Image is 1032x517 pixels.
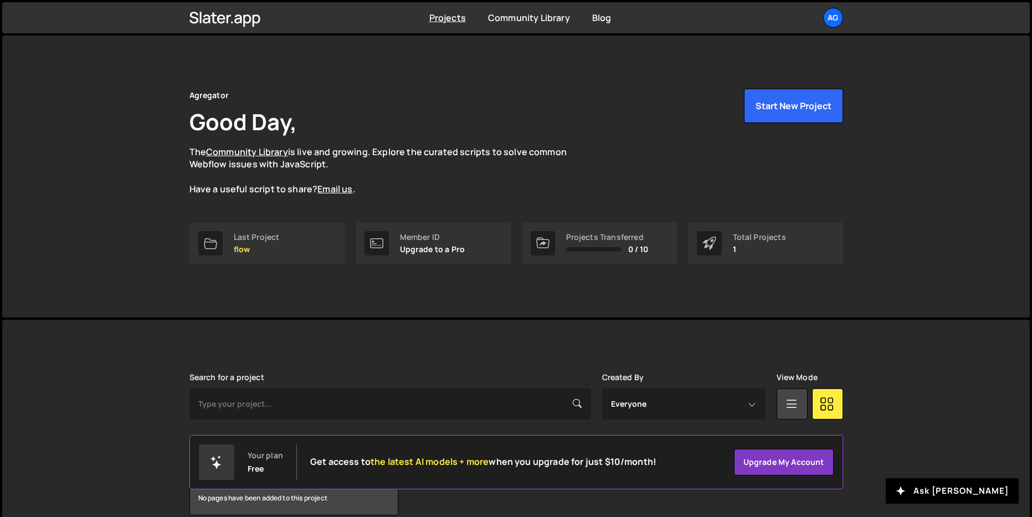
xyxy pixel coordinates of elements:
[189,222,345,264] a: Last Project flow
[248,451,283,460] div: Your plan
[310,457,656,467] h2: Get access to when you upgrade for just $10/month!
[189,106,297,137] h1: Good Day,
[234,233,280,242] div: Last Project
[248,464,264,473] div: Free
[592,12,612,24] a: Blog
[189,146,588,196] p: The is live and growing. Explore the curated scripts to solve common Webflow issues with JavaScri...
[733,245,786,254] p: 1
[400,245,465,254] p: Upgrade to a Pro
[602,373,644,382] label: Created By
[234,245,280,254] p: flow
[189,388,591,419] input: Type your project...
[777,373,818,382] label: View Mode
[744,89,843,123] button: Start New Project
[429,12,466,24] a: Projects
[823,8,843,28] a: Ag
[886,478,1019,504] button: Ask [PERSON_NAME]
[189,89,229,102] div: Agregator
[566,233,649,242] div: Projects Transferred
[488,12,570,24] a: Community Library
[206,146,288,158] a: Community Library
[371,455,489,468] span: the latest AI models + more
[733,233,786,242] div: Total Projects
[734,449,834,475] a: Upgrade my account
[628,245,649,254] span: 0 / 10
[400,233,465,242] div: Member ID
[317,183,352,195] a: Email us
[189,373,264,382] label: Search for a project
[190,482,398,515] div: No pages have been added to this project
